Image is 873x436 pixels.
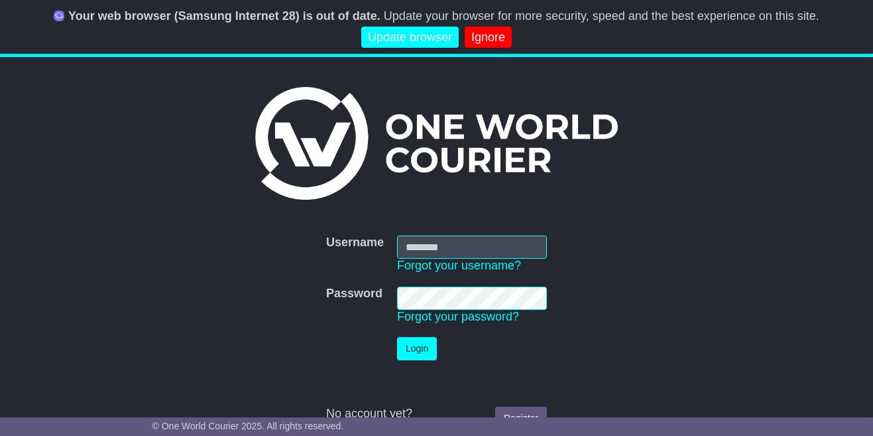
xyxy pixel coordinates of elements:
span: Update your browser for more security, speed and the best experience on this site. [384,9,819,23]
label: Password [326,287,382,301]
button: Login [397,337,437,360]
label: Username [326,236,384,250]
span: © One World Courier 2025. All rights reserved. [152,421,344,431]
a: Ignore [465,27,512,48]
a: Forgot your password? [397,310,519,323]
a: Register [495,407,547,430]
div: No account yet? [326,407,547,421]
a: Forgot your username? [397,259,521,272]
img: One World [255,87,617,200]
b: Your web browser (Samsung Internet 28) is out of date. [68,9,380,23]
a: Update browser [361,27,459,48]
